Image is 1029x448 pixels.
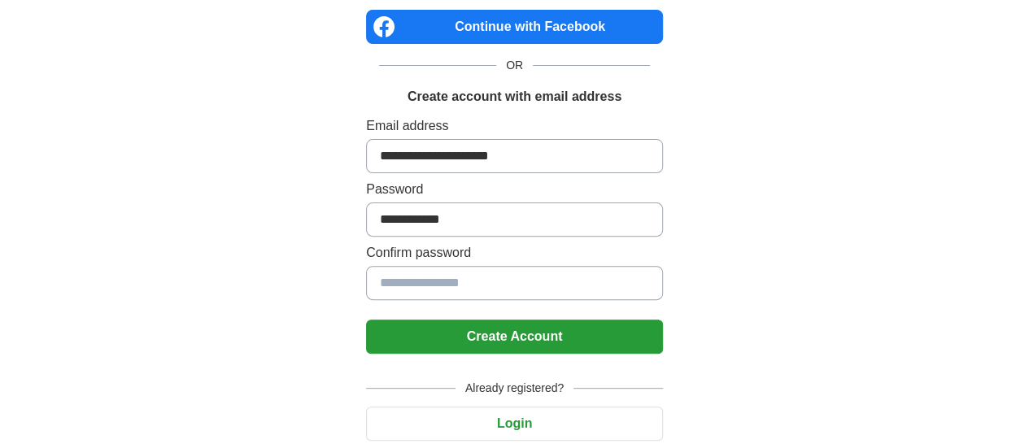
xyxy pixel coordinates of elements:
button: Create Account [366,320,663,354]
label: Password [366,180,663,199]
a: Continue with Facebook [366,10,663,44]
span: OR [496,57,533,74]
label: Confirm password [366,243,663,263]
label: Email address [366,116,663,136]
a: Login [366,416,663,430]
span: Already registered? [456,380,573,397]
h1: Create account with email address [408,87,621,107]
button: Login [366,407,663,441]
